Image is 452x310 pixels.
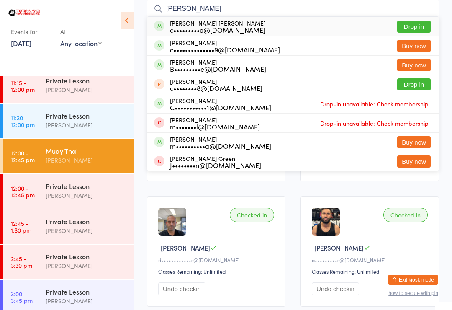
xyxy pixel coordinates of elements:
[170,142,271,149] div: m••••••••••a@[DOMAIN_NAME]
[46,85,126,95] div: [PERSON_NAME]
[397,21,431,33] button: Drop in
[46,191,126,200] div: [PERSON_NAME]
[11,220,31,233] time: 12:45 - 1:30 pm
[46,226,126,235] div: [PERSON_NAME]
[318,117,431,129] span: Drop-in unavailable: Check membership
[11,185,35,198] time: 12:00 - 12:45 pm
[11,39,31,48] a: [DATE]
[170,65,266,72] div: B•••••••••e@[DOMAIN_NAME]
[3,104,134,138] a: 11:30 -12:00 pmPrivate Lesson[PERSON_NAME]
[158,256,277,263] div: d••••••••••••s@[DOMAIN_NAME]
[3,174,134,209] a: 12:00 -12:45 pmPrivate Lesson[PERSON_NAME]
[46,146,126,155] div: Muay Thai
[46,155,126,165] div: [PERSON_NAME]
[383,208,428,222] div: Checked in
[397,40,431,52] button: Buy now
[170,20,265,33] div: [PERSON_NAME] [PERSON_NAME]
[46,296,126,306] div: [PERSON_NAME]
[11,255,32,269] time: 2:45 - 3:30 pm
[11,290,33,304] time: 3:00 - 3:45 pm
[161,243,210,252] span: [PERSON_NAME]
[312,282,359,295] button: Undo checkin
[60,25,102,39] div: At
[397,155,431,168] button: Buy now
[170,136,271,149] div: [PERSON_NAME]
[170,104,271,111] div: C•••••••••••1@[DOMAIN_NAME]
[170,26,265,33] div: c•••••••••o@[DOMAIN_NAME]
[397,78,431,90] button: Drop in
[170,116,260,130] div: [PERSON_NAME]
[170,46,280,53] div: c••••••••••••••9@[DOMAIN_NAME]
[170,59,266,72] div: [PERSON_NAME]
[388,275,438,285] button: Exit kiosk mode
[46,261,126,271] div: [PERSON_NAME]
[397,136,431,148] button: Buy now
[230,208,274,222] div: Checked in
[170,97,271,111] div: [PERSON_NAME]
[312,208,340,236] img: image1715387865.png
[170,162,261,168] div: J••••••••n@[DOMAIN_NAME]
[314,243,364,252] span: [PERSON_NAME]
[46,111,126,120] div: Private Lesson
[312,268,430,275] div: Classes Remaining: Unlimited
[3,209,134,244] a: 12:45 -1:30 pmPrivate Lesson[PERSON_NAME]
[170,123,260,130] div: m•••••••l@[DOMAIN_NAME]
[11,150,35,163] time: 12:00 - 12:45 pm
[46,287,126,296] div: Private Lesson
[60,39,102,48] div: Any location
[3,69,134,103] a: 11:15 -12:00 pmPrivate Lesson[PERSON_NAME]
[8,9,40,16] img: Bulldog Gym Castle Hill Pty Ltd
[46,217,126,226] div: Private Lesson
[388,290,438,296] button: how to secure with pin
[11,114,35,128] time: 11:30 - 12:00 pm
[11,25,52,39] div: Events for
[46,120,126,130] div: [PERSON_NAME]
[170,155,261,168] div: [PERSON_NAME] Green
[3,245,134,279] a: 2:45 -3:30 pmPrivate Lesson[PERSON_NAME]
[46,76,126,85] div: Private Lesson
[170,85,262,91] div: c••••••••8@[DOMAIN_NAME]
[312,256,430,263] div: a•••••••••s@[DOMAIN_NAME]
[318,98,431,110] span: Drop-in unavailable: Check membership
[158,208,186,236] img: image1697005474.png
[3,139,134,173] a: 12:00 -12:45 pmMuay Thai[PERSON_NAME]
[170,39,280,53] div: [PERSON_NAME]
[46,252,126,261] div: Private Lesson
[46,181,126,191] div: Private Lesson
[158,282,205,295] button: Undo checkin
[397,59,431,71] button: Buy now
[158,268,277,275] div: Classes Remaining: Unlimited
[170,78,262,91] div: [PERSON_NAME]
[11,79,35,93] time: 11:15 - 12:00 pm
